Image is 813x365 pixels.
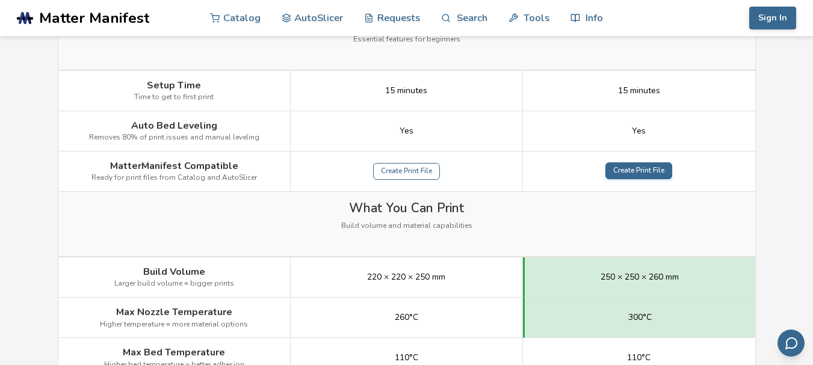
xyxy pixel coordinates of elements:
span: 110°C [627,353,651,363]
span: Max Bed Temperature [123,347,225,358]
span: 250 × 250 × 260 mm [601,272,679,282]
span: 110°C [395,353,418,363]
span: MatterManifest Compatible [110,161,238,171]
button: Sign In [749,7,796,29]
span: Ready for print files from Catalog and AutoSlicer [91,174,257,182]
a: Create Print File [373,163,440,180]
span: Build volume and material capabilities [341,222,472,230]
span: Larger build volume = bigger prints [114,280,234,288]
span: Build Volume [143,266,205,277]
span: Setup Time [147,80,201,91]
span: Matter Manifest [39,10,149,26]
span: Higher temperature = more material options [100,321,248,329]
span: 300°C [628,313,652,322]
span: 15 minutes [618,86,660,96]
span: Max Nozzle Temperature [116,307,232,317]
span: What You Can Print [349,201,464,215]
a: Create Print File [605,162,672,179]
span: Yes [632,126,646,136]
span: Essential features for beginners [353,35,460,44]
span: 220 × 220 × 250 mm [367,272,445,282]
span: 260°C [395,313,418,322]
span: 15 minutes [385,86,427,96]
span: Time to get to first print [134,93,214,102]
button: Send feedback via email [777,330,805,357]
span: Auto Bed Leveling [131,120,217,131]
span: Yes [400,126,413,136]
span: Removes 80% of print issues and manual leveling [89,133,259,142]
